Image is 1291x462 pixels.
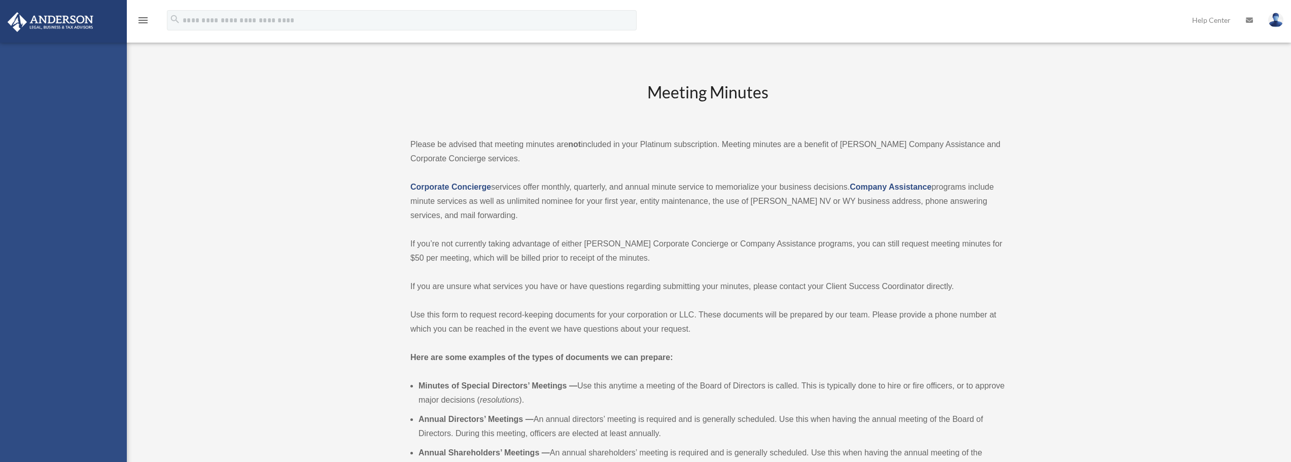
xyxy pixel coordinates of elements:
strong: Here are some examples of the types of documents we can prepare: [410,353,673,362]
a: Company Assistance [850,183,931,191]
i: menu [137,14,149,26]
a: menu [137,18,149,26]
p: If you are unsure what services you have or have questions regarding submitting your minutes, ple... [410,279,1005,294]
img: Anderson Advisors Platinum Portal [5,12,96,32]
li: An annual directors’ meeting is required and is generally scheduled. Use this when having the ann... [418,412,1005,441]
p: services offer monthly, quarterly, and annual minute service to memorialize your business decisio... [410,180,1005,223]
p: Use this form to request record-keeping documents for your corporation or LLC. These documents wi... [410,308,1005,336]
strong: not [568,140,581,149]
b: Annual Shareholders’ Meetings — [418,448,550,457]
b: Annual Directors’ Meetings — [418,415,534,423]
em: resolutions [480,396,519,404]
b: Minutes of Special Directors’ Meetings — [418,381,577,390]
a: Corporate Concierge [410,183,491,191]
h2: Meeting Minutes [410,81,1005,123]
p: Please be advised that meeting minutes are included in your Platinum subscription. Meeting minute... [410,137,1005,166]
i: search [169,14,181,25]
img: User Pic [1268,13,1283,27]
p: If you’re not currently taking advantage of either [PERSON_NAME] Corporate Concierge or Company A... [410,237,1005,265]
li: Use this anytime a meeting of the Board of Directors is called. This is typically done to hire or... [418,379,1005,407]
